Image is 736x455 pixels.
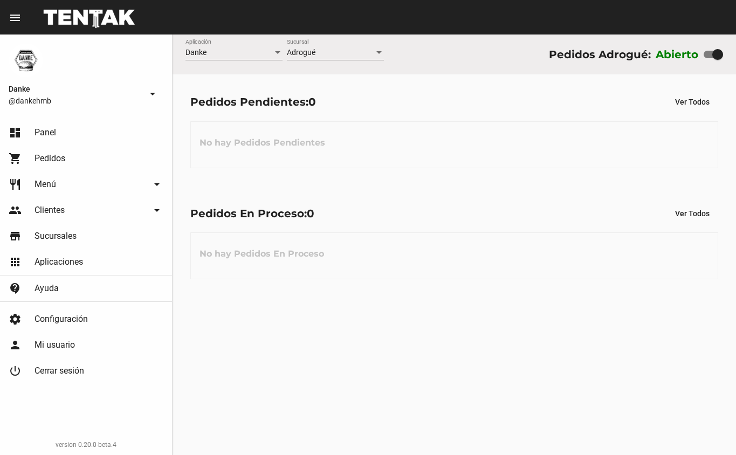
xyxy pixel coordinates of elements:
[9,439,163,450] div: version 0.20.0-beta.4
[190,205,314,222] div: Pedidos En Proceso:
[9,256,22,268] mat-icon: apps
[35,205,65,216] span: Clientes
[9,11,22,24] mat-icon: menu
[666,92,718,112] button: Ver Todos
[35,153,65,164] span: Pedidos
[308,95,316,108] span: 0
[35,340,75,350] span: Mi usuario
[9,282,22,295] mat-icon: contact_support
[35,314,88,325] span: Configuración
[185,48,207,57] span: Danke
[191,127,334,159] h3: No hay Pedidos Pendientes
[9,178,22,191] mat-icon: restaurant
[666,204,718,223] button: Ver Todos
[150,204,163,217] mat-icon: arrow_drop_down
[9,126,22,139] mat-icon: dashboard
[35,366,84,376] span: Cerrar sesión
[9,313,22,326] mat-icon: settings
[691,412,725,444] iframe: chat widget
[307,207,314,220] span: 0
[9,230,22,243] mat-icon: store
[675,209,710,218] span: Ver Todos
[9,43,43,78] img: 1d4517d0-56da-456b-81f5-6111ccf01445.png
[9,364,22,377] mat-icon: power_settings_new
[191,238,333,270] h3: No hay Pedidos En Proceso
[146,87,159,100] mat-icon: arrow_drop_down
[35,231,77,242] span: Sucursales
[656,46,699,63] label: Abierto
[150,178,163,191] mat-icon: arrow_drop_down
[9,95,142,106] span: @dankehmb
[9,82,142,95] span: Danke
[35,179,56,190] span: Menú
[675,98,710,106] span: Ver Todos
[9,204,22,217] mat-icon: people
[35,257,83,267] span: Aplicaciones
[190,93,316,111] div: Pedidos Pendientes:
[35,127,56,138] span: Panel
[35,283,59,294] span: Ayuda
[9,339,22,351] mat-icon: person
[287,48,315,57] span: Adrogué
[9,152,22,165] mat-icon: shopping_cart
[549,46,651,63] div: Pedidos Adrogué:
